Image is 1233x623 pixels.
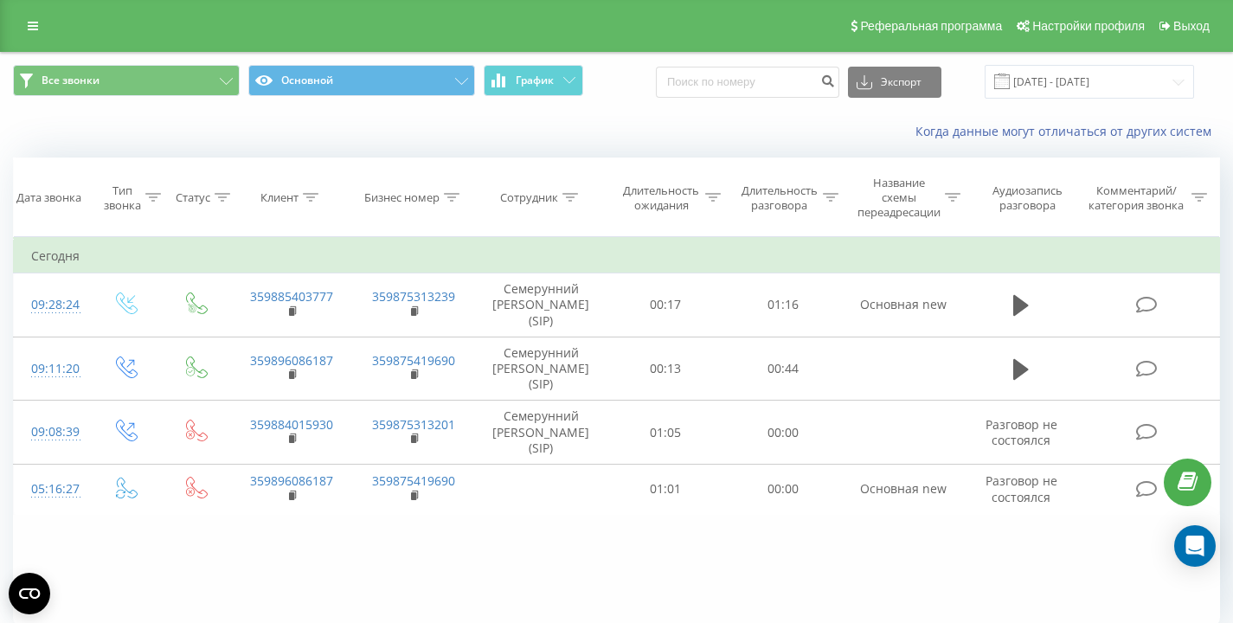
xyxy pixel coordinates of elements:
td: 00:17 [607,273,724,337]
td: 00:00 [724,464,842,514]
td: 01:05 [607,401,724,465]
td: Основная new [842,464,965,514]
a: Когда данные могут отличаться от других систем [915,123,1220,139]
a: 359896086187 [250,352,333,369]
a: 359884015930 [250,416,333,433]
div: Бизнес номер [364,190,440,205]
div: Статус [176,190,210,205]
button: График [484,65,583,96]
a: 359875419690 [372,352,455,369]
td: 00:00 [724,401,842,465]
td: Семерунний [PERSON_NAME] (SIP) [475,401,607,465]
input: Поиск по номеру [656,67,839,98]
a: 359875313239 [372,288,455,305]
button: Open CMP widget [9,573,50,614]
div: Название схемы переадресации [857,176,941,220]
span: Все звонки [42,74,100,87]
span: Разговор не состоялся [986,416,1057,448]
div: Дата звонка [16,190,81,205]
div: Open Intercom Messenger [1174,525,1216,567]
div: Длительность ожидания [622,183,700,213]
div: Аудиозапись разговора [980,183,1074,213]
a: 359896086187 [250,472,333,489]
span: Разговор не состоялся [986,472,1057,504]
div: 09:11:20 [31,352,72,386]
td: 01:01 [607,464,724,514]
td: 00:13 [607,337,724,401]
span: График [516,74,554,87]
td: Сегодня [14,239,1220,273]
div: Сотрудник [500,190,558,205]
a: 359885403777 [250,288,333,305]
div: Длительность разговора [741,183,819,213]
div: Клиент [260,190,299,205]
td: 01:16 [724,273,842,337]
span: Реферальная программа [860,19,1002,33]
div: 09:28:24 [31,288,72,322]
a: 359875313201 [372,416,455,433]
td: Семерунний [PERSON_NAME] (SIP) [475,273,607,337]
td: 00:44 [724,337,842,401]
span: Настройки профиля [1032,19,1145,33]
a: 359875419690 [372,472,455,489]
button: Основной [248,65,475,96]
div: 05:16:27 [31,472,72,506]
div: 09:08:39 [31,415,72,449]
button: Все звонки [13,65,240,96]
td: Основная new [842,273,965,337]
td: Семерунний [PERSON_NAME] (SIP) [475,337,607,401]
div: Комментарий/категория звонка [1086,183,1187,213]
button: Экспорт [848,67,941,98]
div: Тип звонка [104,183,141,213]
span: Выход [1173,19,1210,33]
